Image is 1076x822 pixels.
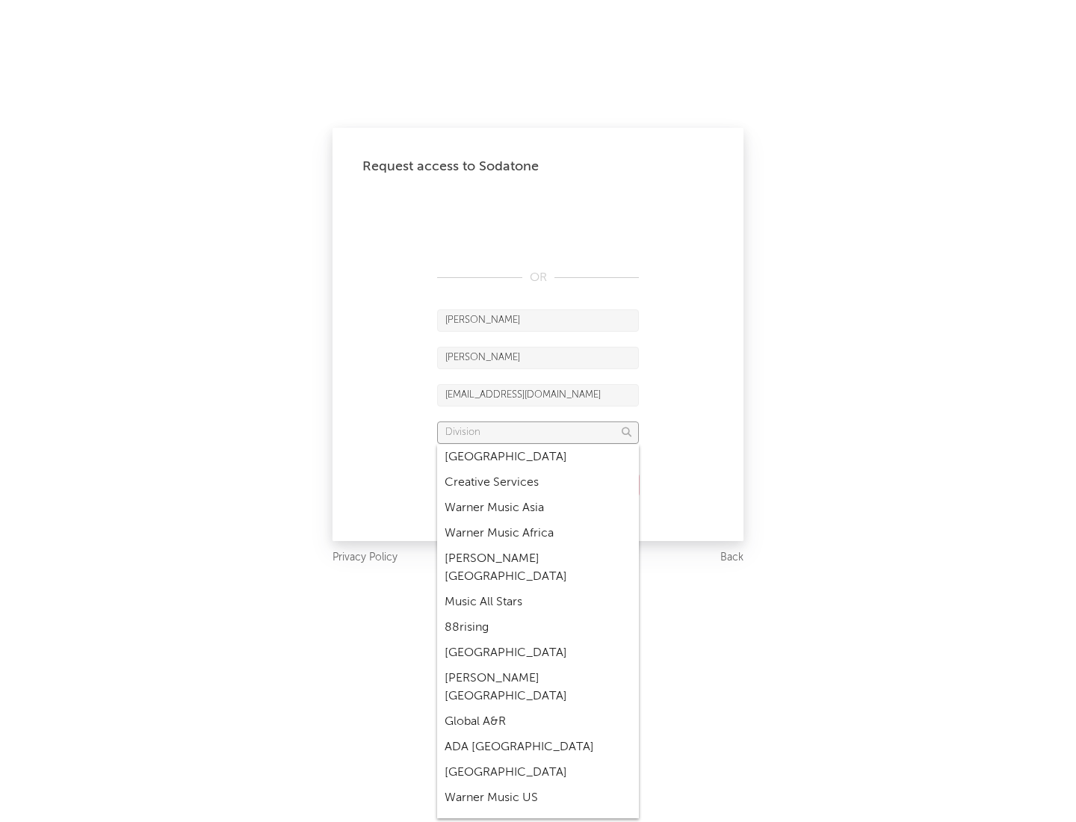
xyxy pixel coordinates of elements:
[437,709,639,735] div: Global A&R
[437,760,639,785] div: [GEOGRAPHIC_DATA]
[333,548,398,567] a: Privacy Policy
[437,309,639,332] input: First Name
[437,546,639,590] div: [PERSON_NAME] [GEOGRAPHIC_DATA]
[437,666,639,709] div: [PERSON_NAME] [GEOGRAPHIC_DATA]
[437,470,639,495] div: Creative Services
[720,548,743,567] a: Back
[437,384,639,407] input: Email
[437,590,639,615] div: Music All Stars
[437,615,639,640] div: 88rising
[437,445,639,470] div: [GEOGRAPHIC_DATA]
[437,521,639,546] div: Warner Music Africa
[437,347,639,369] input: Last Name
[362,158,714,176] div: Request access to Sodatone
[437,735,639,760] div: ADA [GEOGRAPHIC_DATA]
[437,640,639,666] div: [GEOGRAPHIC_DATA]
[437,269,639,287] div: OR
[437,421,639,444] input: Division
[437,785,639,811] div: Warner Music US
[437,495,639,521] div: Warner Music Asia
